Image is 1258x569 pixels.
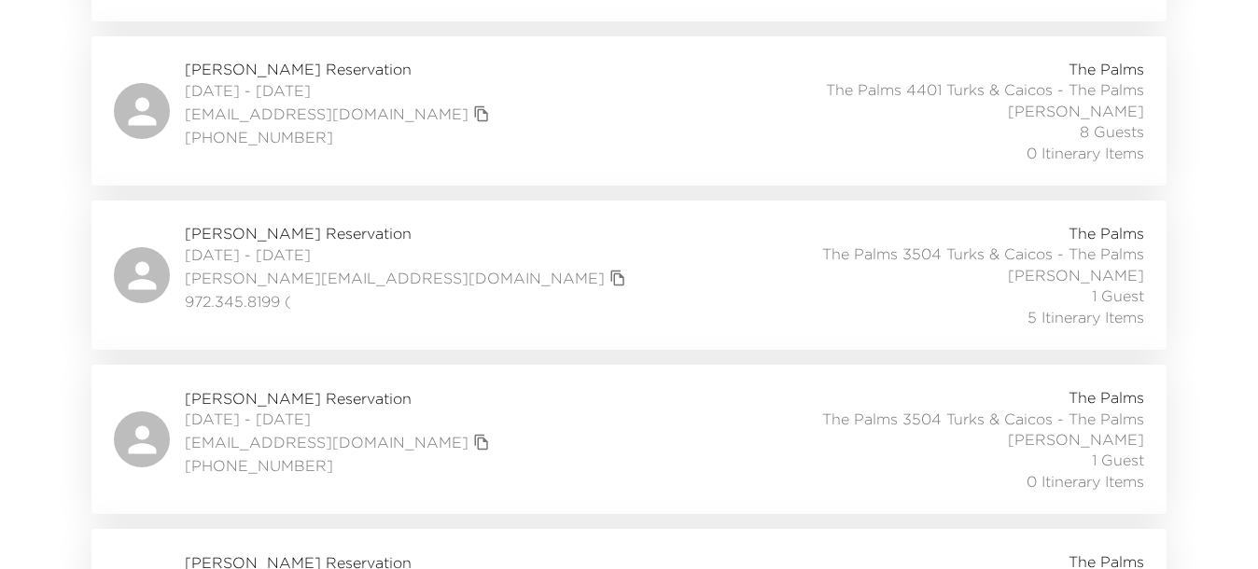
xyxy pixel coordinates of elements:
[185,409,495,429] span: [DATE] - [DATE]
[1008,265,1144,285] span: [PERSON_NAME]
[185,104,468,124] a: [EMAIL_ADDRESS][DOMAIN_NAME]
[826,79,1144,100] span: The Palms 4401 Turks & Caicos - The Palms
[1008,101,1144,121] span: [PERSON_NAME]
[1008,429,1144,450] span: [PERSON_NAME]
[185,291,631,312] span: 972.345.8199 (
[468,429,495,455] button: copy primary member email
[185,388,495,409] span: [PERSON_NAME] Reservation
[1080,121,1144,142] span: 8 Guests
[185,80,495,101] span: [DATE] - [DATE]
[1069,59,1144,79] span: The Palms
[185,455,495,476] span: [PHONE_NUMBER]
[185,268,605,288] a: [PERSON_NAME][EMAIL_ADDRESS][DOMAIN_NAME]
[1069,223,1144,243] span: The Palms
[185,127,495,147] span: [PHONE_NUMBER]
[605,265,631,291] button: copy primary member email
[1069,387,1144,408] span: The Palms
[185,244,631,265] span: [DATE] - [DATE]
[1027,143,1144,163] span: 0 Itinerary Items
[468,101,495,127] button: copy primary member email
[91,365,1167,514] a: [PERSON_NAME] Reservation[DATE] - [DATE][EMAIL_ADDRESS][DOMAIN_NAME]copy primary member email[PHO...
[185,59,495,79] span: [PERSON_NAME] Reservation
[1027,471,1144,492] span: 0 Itinerary Items
[91,201,1167,350] a: [PERSON_NAME] Reservation[DATE] - [DATE][PERSON_NAME][EMAIL_ADDRESS][DOMAIN_NAME]copy primary mem...
[1092,285,1144,306] span: 1 Guest
[1092,450,1144,470] span: 1 Guest
[822,243,1144,264] span: The Palms 3504 Turks & Caicos - The Palms
[1027,307,1144,327] span: 5 Itinerary Items
[185,223,631,243] span: [PERSON_NAME] Reservation
[822,409,1144,429] span: The Palms 3504 Turks & Caicos - The Palms
[185,432,468,452] a: [EMAIL_ADDRESS][DOMAIN_NAME]
[91,36,1167,186] a: [PERSON_NAME] Reservation[DATE] - [DATE][EMAIL_ADDRESS][DOMAIN_NAME]copy primary member email[PHO...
